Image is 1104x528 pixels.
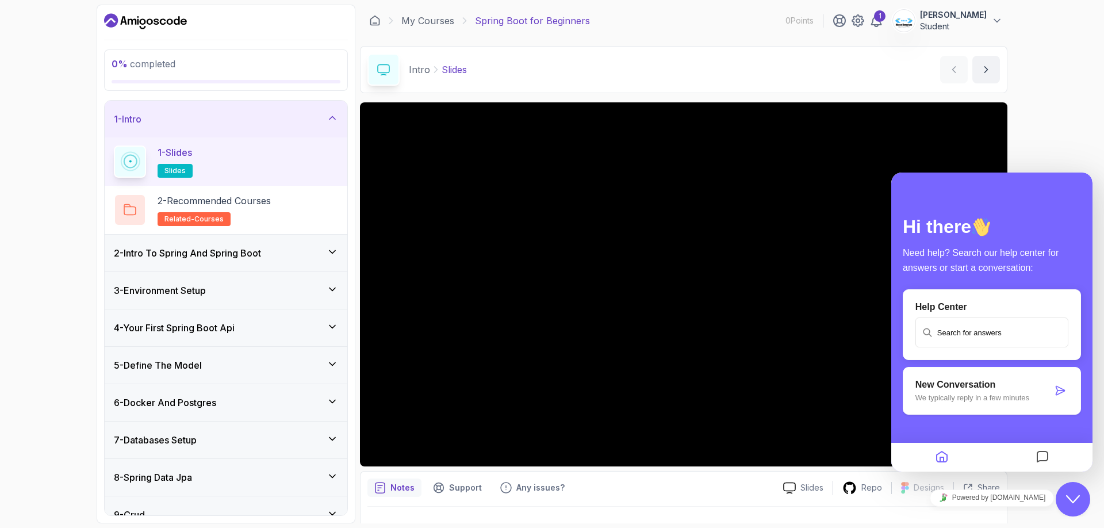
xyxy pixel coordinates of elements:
[114,194,338,226] button: 2-Recommended Coursesrelated-courses
[369,15,381,26] a: Dashboard
[114,284,206,297] h3: 3 - Environment Setup
[105,272,347,309] button: 3-Environment Setup
[164,215,224,224] span: related-courses
[892,9,1003,32] button: user profile image[PERSON_NAME]Student
[953,482,1000,493] button: Share
[426,479,489,497] button: Support button
[891,173,1092,472] iframe: chat widget
[972,56,1000,83] button: next content
[874,10,885,22] div: 1
[833,481,891,495] a: Repo
[920,21,987,32] p: Student
[114,396,216,410] h3: 6 - Docker And Postgres
[114,321,235,335] h3: 4 - Your First Spring Boot Api
[114,146,338,178] button: 1-Slidesslides
[442,63,467,76] p: Slides
[493,479,572,497] button: Feedback button
[869,14,883,28] a: 1
[449,482,482,493] p: Support
[920,9,987,21] p: [PERSON_NAME]
[158,146,192,159] p: 1 - Slides
[105,235,347,271] button: 2-Intro To Spring And Spring Boot
[158,194,271,208] p: 2 - Recommended Courses
[800,482,823,493] p: Slides
[409,63,430,76] p: Intro
[114,508,145,522] h3: 9 - Crud
[105,309,347,346] button: 4-Your First Spring Boot Api
[914,482,944,493] p: Designs
[105,347,347,384] button: 5-Define The Model
[114,358,202,372] h3: 5 - Define The Model
[104,12,187,30] a: Dashboard
[401,14,454,28] a: My Courses
[785,15,814,26] p: 0 Points
[164,166,186,175] span: slides
[1056,482,1092,516] iframe: chat widget
[112,58,175,70] span: completed
[390,482,415,493] p: Notes
[114,470,192,484] h3: 8 - Spring Data Jpa
[516,482,565,493] p: Any issues?
[105,459,347,496] button: 8-Spring Data Jpa
[940,56,968,83] button: previous content
[105,101,347,137] button: 1-Intro
[114,246,261,260] h3: 2 - Intro To Spring And Spring Boot
[112,58,128,70] span: 0 %
[114,112,141,126] h3: 1 - Intro
[475,14,590,28] p: Spring Boot for Beginners
[891,485,1092,511] iframe: chat widget
[893,10,915,32] img: user profile image
[105,422,347,458] button: 7-Databases Setup
[367,479,421,497] button: notes button
[114,433,197,447] h3: 7 - Databases Setup
[861,482,882,493] p: Repo
[977,482,1000,493] p: Share
[105,384,347,421] button: 6-Docker And Postgres
[774,482,833,494] a: Slides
